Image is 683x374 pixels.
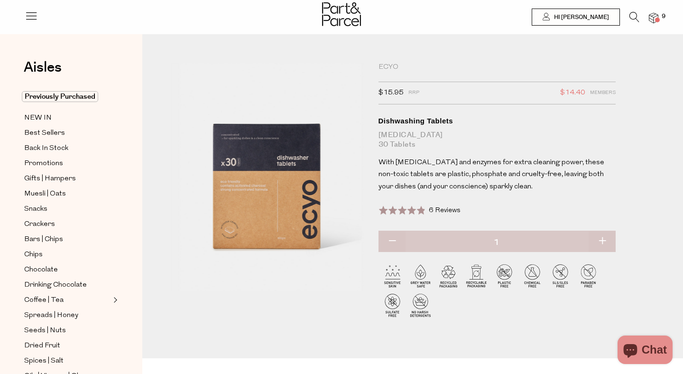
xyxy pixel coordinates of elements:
img: P_P-ICONS-Live_Bec_V11_Chemical_Free.svg [518,262,546,290]
span: Members [590,87,616,99]
inbox-online-store-chat: Shopify online store chat [615,336,675,366]
span: Gifts | Hampers [24,173,76,185]
a: 9 [649,13,658,23]
span: Aisles [24,57,62,78]
span: Chocolate [24,264,58,276]
span: Spreads | Honey [24,310,78,321]
input: QTY Dishwashing Tablets [378,231,616,254]
a: Drinking Chocolate [24,279,111,291]
span: $15.95 [378,87,404,99]
a: Back In Stock [24,142,111,154]
a: Chocolate [24,264,111,276]
span: With [MEDICAL_DATA] and enzymes for extra cleaning power, these non-toxic tablets are plastic, ph... [378,159,604,190]
a: Promotions [24,158,111,169]
span: 6 Reviews [429,207,461,214]
a: Bars | Chips [24,234,111,245]
span: Previously Purchased [22,91,98,102]
span: NEW IN [24,112,52,124]
span: Dried Fruit [24,340,60,352]
a: Previously Purchased [24,91,111,103]
img: P_P-ICONS-Live_Bec_V11_Recyclable_Packaging.svg [462,262,490,290]
a: Best Sellers [24,127,111,139]
img: P_P-ICONS-Live_Bec_V11_Paraben_Free.svg [574,262,602,290]
span: Drinking Chocolate [24,280,87,291]
a: Muesli | Oats [24,188,111,200]
a: Aisles [24,60,62,84]
a: Snacks [24,203,111,215]
img: P_P-ICONS-Live_Bec_V11_Grey_Water_Safe.svg [406,262,434,290]
span: Crackers [24,219,55,230]
span: Best Sellers [24,128,65,139]
span: $14.40 [560,87,585,99]
span: Promotions [24,158,63,169]
span: Coffee | Tea [24,295,64,306]
a: NEW IN [24,112,111,124]
span: RRP [408,87,419,99]
a: Gifts | Hampers [24,173,111,185]
div: [MEDICAL_DATA] 30 Tablets [378,131,616,150]
a: Dried Fruit [24,340,111,352]
img: Part&Parcel [322,2,361,26]
span: Snacks [24,204,47,215]
span: Seeds | Nuts [24,325,66,337]
span: Muesli | Oats [24,188,66,200]
span: Spices | Salt [24,355,64,367]
span: Back In Stock [24,143,68,154]
img: P_P-ICONS-Live_Bec_V11_Sensitive_Skin.svg [378,262,406,290]
div: Ecyo [378,63,616,72]
img: P_P-ICONS-Live_Bec_V11_SLS-SLES_Free.svg [546,262,574,290]
a: Chips [24,249,111,261]
span: Hi [PERSON_NAME] [552,13,609,21]
a: Spices | Salt [24,355,111,367]
a: Coffee | Tea [24,294,111,306]
img: P_P-ICONS-Live_Bec_V11_Plastic_Free.svg [490,262,518,290]
a: Hi [PERSON_NAME] [532,9,620,26]
img: P_P-ICONS-Live_Bec_V11_No_Harsh_Detergents.svg [406,291,434,319]
span: 9 [659,12,668,21]
a: Seeds | Nuts [24,325,111,337]
button: Expand/Collapse Coffee | Tea [111,294,118,306]
span: Bars | Chips [24,234,63,245]
a: Spreads | Honey [24,309,111,321]
img: P_P-ICONS-Live_Bec_V11_Sulfate_Free.svg [378,291,406,319]
img: Dishwashing Tablets [171,63,364,291]
img: P_P-ICONS-Live_Bec_V11_Recycle_Packaging.svg [434,262,462,290]
a: Crackers [24,218,111,230]
span: Chips [24,249,43,261]
div: Dishwashing Tablets [378,116,616,126]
